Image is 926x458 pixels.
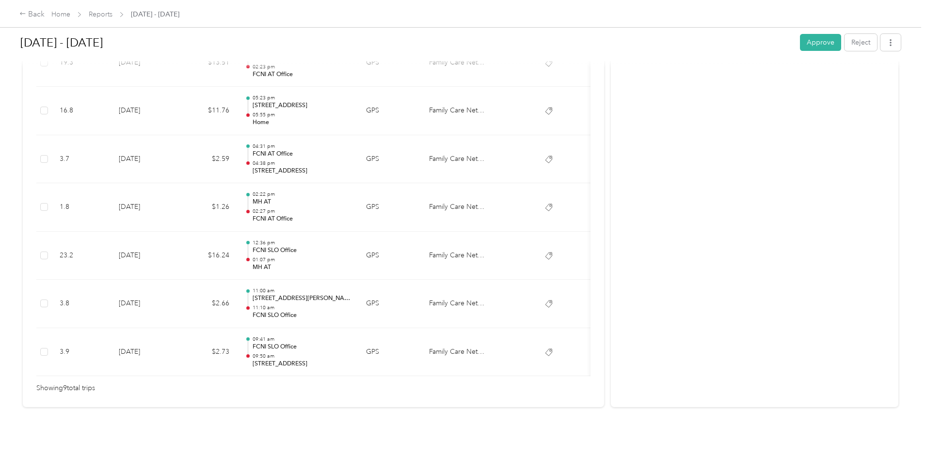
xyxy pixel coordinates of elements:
td: Family Care Network [421,280,494,328]
span: [DATE] - [DATE] [131,9,179,19]
p: 12:36 pm [253,239,351,246]
td: GPS [358,87,421,135]
td: [DATE] [111,183,179,232]
p: [STREET_ADDRESS] [253,360,351,368]
p: FCNI AT Office [253,215,351,223]
td: [DATE] [111,280,179,328]
p: Home [253,118,351,127]
p: 11:10 am [253,304,351,311]
td: 3.8 [52,280,111,328]
a: Reports [89,10,112,18]
button: Reject [845,34,877,51]
td: Family Care Network [421,87,494,135]
p: FCNI SLO Office [253,343,351,351]
td: Family Care Network [421,232,494,280]
td: 16.8 [52,87,111,135]
p: 11:00 am [253,287,351,294]
td: $2.59 [179,135,237,184]
p: FCNI SLO Office [253,246,351,255]
td: [DATE] [111,87,179,135]
td: $2.73 [179,328,237,377]
p: 05:23 pm [253,95,351,101]
td: $2.66 [179,280,237,328]
td: GPS [358,135,421,184]
p: MH AT [253,198,351,206]
td: 1.8 [52,183,111,232]
td: $11.76 [179,87,237,135]
p: [STREET_ADDRESS][PERSON_NAME] [253,294,351,303]
p: FCNI AT Office [253,150,351,158]
td: Family Care Network [421,328,494,377]
p: 05:55 pm [253,111,351,118]
p: MH AT [253,263,351,272]
p: FCNI AT Office [253,70,351,79]
td: [DATE] [111,328,179,377]
td: $16.24 [179,232,237,280]
td: Family Care Network [421,183,494,232]
a: Home [51,10,70,18]
td: 23.2 [52,232,111,280]
td: 3.9 [52,328,111,377]
td: [DATE] [111,135,179,184]
p: 04:31 pm [253,143,351,150]
td: GPS [358,232,421,280]
div: Back [19,9,45,20]
p: 02:27 pm [253,208,351,215]
p: FCNI SLO Office [253,311,351,320]
p: [STREET_ADDRESS] [253,101,351,110]
button: Approve [800,34,841,51]
p: 09:41 am [253,336,351,343]
td: $1.26 [179,183,237,232]
td: GPS [358,280,421,328]
td: GPS [358,328,421,377]
td: [DATE] [111,232,179,280]
p: 09:50 am [253,353,351,360]
span: Showing 9 total trips [36,383,95,394]
td: GPS [358,183,421,232]
td: 3.7 [52,135,111,184]
p: 01:07 pm [253,256,351,263]
p: [STREET_ADDRESS] [253,167,351,175]
td: Family Care Network [421,135,494,184]
h1: Sep 15 - 28, 2025 [20,31,793,54]
iframe: Everlance-gr Chat Button Frame [872,404,926,458]
p: 02:22 pm [253,191,351,198]
p: 04:38 pm [253,160,351,167]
